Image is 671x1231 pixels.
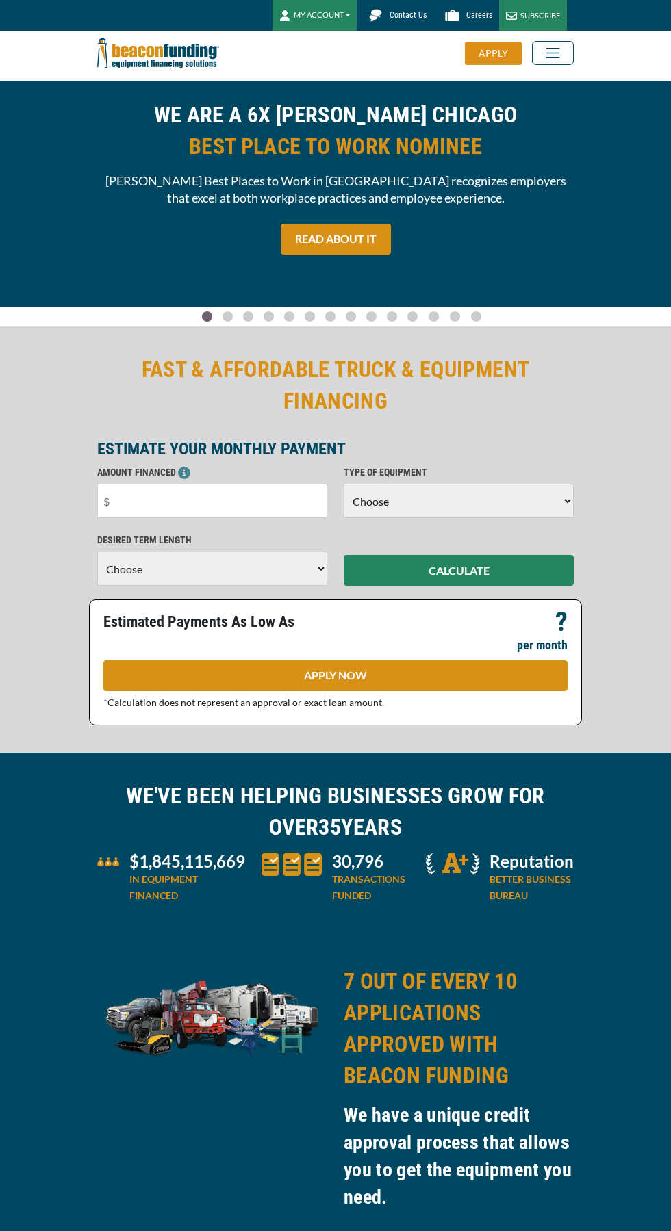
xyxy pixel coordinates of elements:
a: APPLY [465,42,532,65]
a: Go To Slide 2 [240,311,256,322]
h2: FAST & AFFORDABLE TRUCK & EQUIPMENT FINANCING [97,354,574,417]
p: DESIRED TERM LENGTH [97,532,327,548]
a: Go To Slide 1 [219,311,236,322]
p: TYPE OF EQUIPMENT [344,464,574,480]
h2: WE'VE BEEN HELPING BUSINESSES GROW FOR OVER YEARS [97,780,574,843]
a: Careers [433,3,499,27]
a: APPLY NOW [103,660,568,691]
a: Go To Slide 5 [301,311,318,322]
img: A + icon [426,853,479,876]
p: Estimated Payments As Low As [103,614,327,630]
a: Go To Slide 7 [342,311,359,322]
a: Contact Us [357,3,433,27]
a: Go To Slide 12 [446,311,464,322]
img: Beacon Funding Careers [440,3,464,27]
span: *Calculation does not represent an approval or exact loan amount. [103,697,384,708]
span: 35 [318,814,341,840]
h2: 7 OUT OF EVERY 10 APPLICATIONS APPROVED WITH BEACON FUNDING [344,966,574,1091]
a: Go To Slide 13 [468,311,485,322]
h3: We have a unique credit approval process that allows you to get the equipment you need. [344,1102,574,1211]
a: Go To Slide 10 [404,311,421,322]
span: Careers [466,10,492,20]
p: per month [517,637,568,653]
p: 30,796 [332,853,409,870]
a: Go To Slide 0 [199,311,215,322]
p: IN EQUIPMENT FINANCED [129,871,245,904]
div: APPLY [465,42,522,65]
button: Toggle navigation [532,41,574,65]
a: Go To Slide 9 [383,311,400,322]
p: Reputation [490,853,574,870]
h2: WE ARE A 6X [PERSON_NAME] CHICAGO [97,99,574,162]
img: three money bags to convey large amount of equipment financed [97,857,119,866]
input: $ [97,484,327,518]
img: Beacon Funding chat [364,3,388,27]
img: Beacon Funding Corporation logo [97,31,219,75]
span: [PERSON_NAME] Best Places to Work in [GEOGRAPHIC_DATA] recognizes employers that excel at both wo... [97,172,574,207]
a: Go To Slide 3 [260,311,277,322]
a: Go To Slide 8 [363,311,379,322]
a: READ ABOUT IT [281,224,391,255]
p: ESTIMATE YOUR MONTHLY PAYMENT [97,441,574,457]
p: ? [555,614,568,630]
span: BEST PLACE TO WORK NOMINEE [97,131,574,162]
p: AMOUNT FINANCED [97,464,327,480]
img: equipment collage [97,966,327,1067]
a: Go To Slide 6 [322,311,338,322]
span: Contact Us [390,10,427,20]
p: TRANSACTIONS FUNDED [332,871,409,904]
a: Go To Slide 4 [281,311,297,322]
a: equipment collage [97,1009,327,1021]
p: $1,845,115,669 [129,853,245,870]
a: Go To Slide 11 [425,311,442,322]
p: BETTER BUSINESS BUREAU [490,871,574,904]
button: CALCULATE [344,555,574,586]
img: three document icons to convery large amount of transactions funded [262,853,322,876]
